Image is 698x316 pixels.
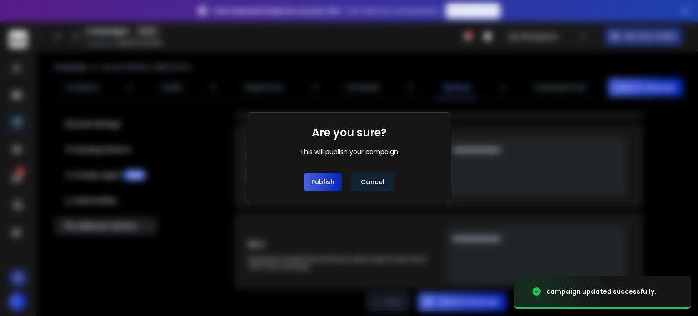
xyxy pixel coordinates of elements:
button: Cancel [351,173,394,191]
div: This will publish your campaign [300,147,398,156]
h1: Are you sure? [312,125,387,140]
button: Publish [304,173,342,191]
div: campaign updated successfully. [546,287,656,296]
